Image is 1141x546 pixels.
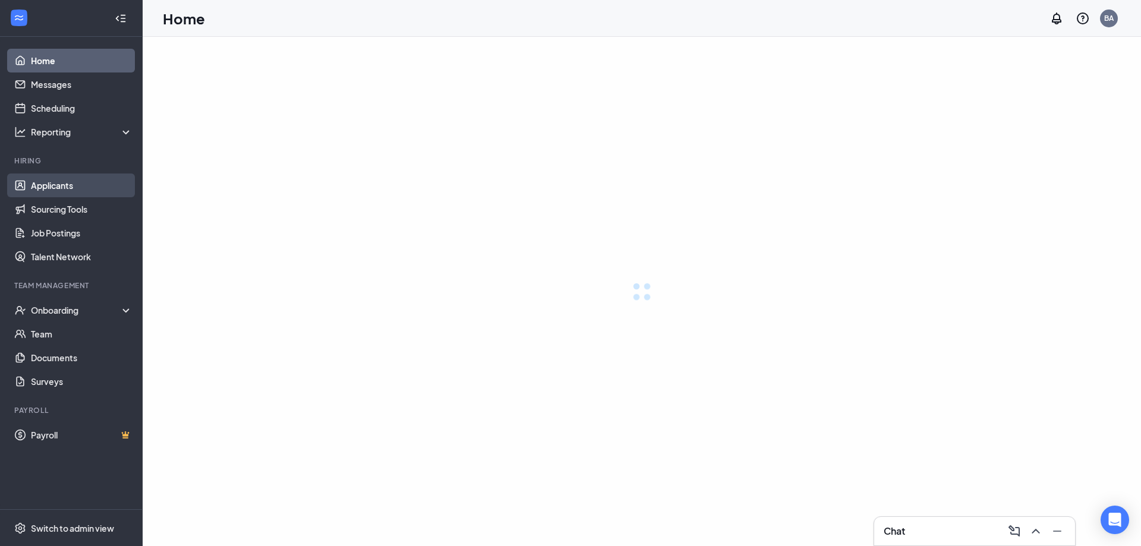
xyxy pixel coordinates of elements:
[1101,506,1129,534] div: Open Intercom Messenger
[31,221,133,245] a: Job Postings
[1104,13,1114,23] div: BA
[31,304,133,316] div: Onboarding
[31,346,133,370] a: Documents
[31,322,133,346] a: Team
[31,72,133,96] a: Messages
[31,126,133,138] div: Reporting
[31,522,114,534] div: Switch to admin view
[31,370,133,393] a: Surveys
[14,405,130,415] div: Payroll
[14,156,130,166] div: Hiring
[14,280,130,291] div: Team Management
[31,96,133,120] a: Scheduling
[1025,522,1044,541] button: ChevronUp
[1007,524,1022,538] svg: ComposeMessage
[31,173,133,197] a: Applicants
[14,126,26,138] svg: Analysis
[1029,524,1043,538] svg: ChevronUp
[115,12,127,24] svg: Collapse
[163,8,205,29] h1: Home
[31,423,133,447] a: PayrollCrown
[31,49,133,72] a: Home
[13,12,25,24] svg: WorkstreamLogo
[1050,524,1064,538] svg: Minimize
[1049,11,1064,26] svg: Notifications
[14,304,26,316] svg: UserCheck
[1004,522,1023,541] button: ComposeMessage
[14,522,26,534] svg: Settings
[31,245,133,269] a: Talent Network
[1047,522,1066,541] button: Minimize
[1076,11,1090,26] svg: QuestionInfo
[884,525,905,538] h3: Chat
[31,197,133,221] a: Sourcing Tools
